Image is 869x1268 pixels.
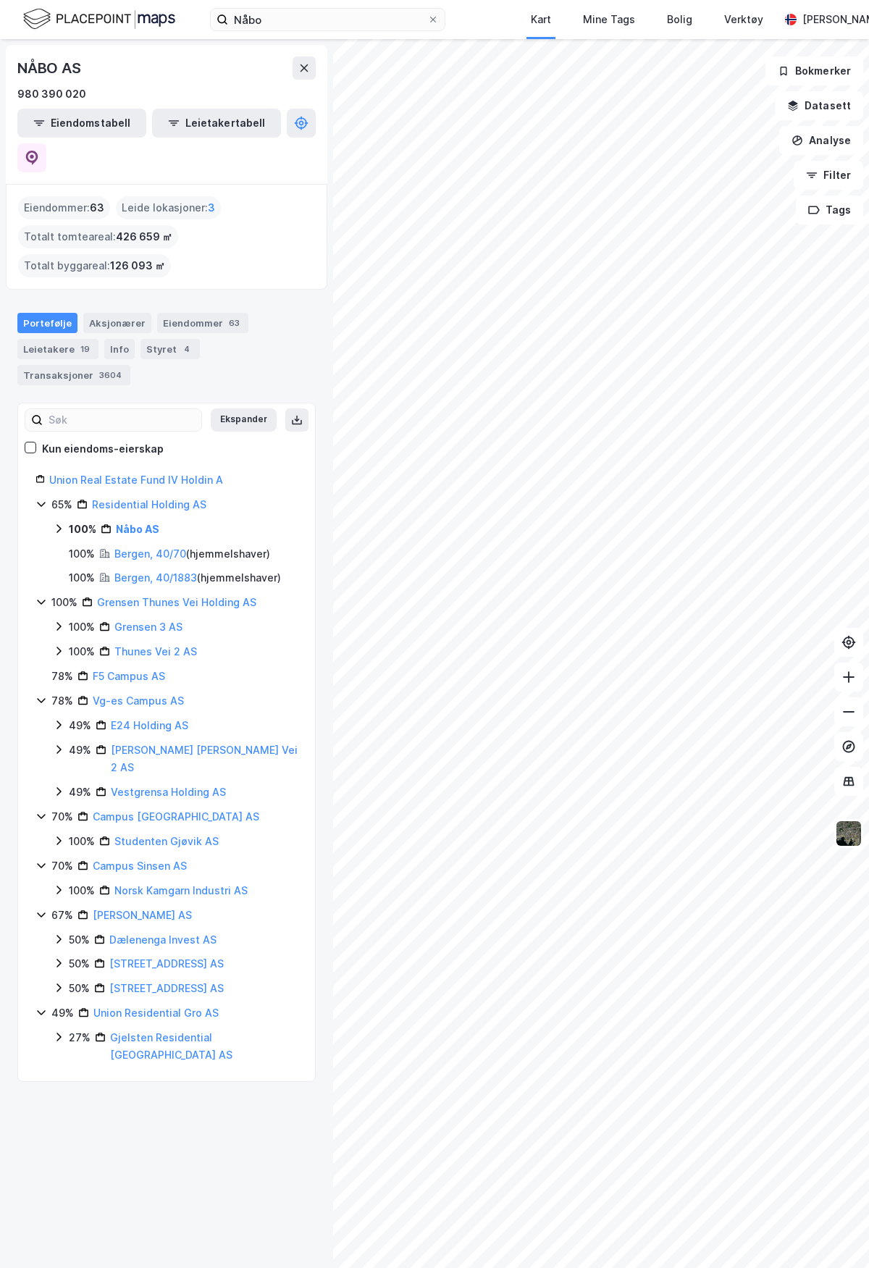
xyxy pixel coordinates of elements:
[797,1198,869,1268] iframe: Chat Widget
[583,11,635,28] div: Mine Tags
[208,199,215,217] span: 3
[226,316,243,330] div: 63
[17,339,98,359] div: Leietakere
[69,955,90,973] div: 50%
[109,982,224,994] a: [STREET_ADDRESS] AS
[69,717,91,734] div: 49%
[42,440,164,458] div: Kun eiendoms-eierskap
[23,7,175,32] img: logo.f888ab2527a4732fd821a326f86c7f29.svg
[77,342,93,356] div: 19
[69,521,96,538] div: 100%
[110,257,165,274] span: 126 093 ㎡
[111,744,298,773] a: [PERSON_NAME] [PERSON_NAME] Vei 2 AS
[51,1004,74,1022] div: 49%
[114,621,182,633] a: Grensen 3 AS
[116,523,159,535] a: Nåbo AS
[114,571,197,584] a: Bergen, 40/1883
[775,91,863,120] button: Datasett
[797,1198,869,1268] div: Kontrollprogram for chat
[18,254,171,277] div: Totalt byggareal :
[140,339,200,359] div: Styret
[18,225,178,248] div: Totalt tomteareal :
[116,196,221,219] div: Leide lokasjoner :
[51,668,73,685] div: 78%
[109,957,224,970] a: [STREET_ADDRESS] AS
[114,835,219,847] a: Studenten Gjøvik AS
[51,907,73,924] div: 67%
[116,228,172,245] span: 426 659 ㎡
[667,11,692,28] div: Bolig
[724,11,763,28] div: Verktøy
[92,498,206,511] a: Residential Holding AS
[531,11,551,28] div: Kart
[69,545,95,563] div: 100%
[51,808,73,826] div: 70%
[17,313,77,333] div: Portefølje
[794,161,863,190] button: Filter
[93,670,165,682] a: F5 Campus AS
[69,980,90,997] div: 50%
[114,645,197,658] a: Thunes Vei 2 AS
[69,784,91,801] div: 49%
[69,931,90,949] div: 50%
[111,719,188,731] a: E24 Holding AS
[69,569,95,587] div: 100%
[157,313,248,333] div: Eiendommer
[114,545,270,563] div: ( hjemmelshaver )
[90,199,104,217] span: 63
[69,833,95,850] div: 100%
[49,474,223,486] a: Union Real Estate Fund IV Holdin A
[228,9,427,30] input: Søk på adresse, matrikkel, gårdeiere, leietakere eller personer
[96,368,125,382] div: 3604
[51,496,72,513] div: 65%
[93,810,259,823] a: Campus [GEOGRAPHIC_DATA] AS
[17,109,146,138] button: Eiendomstabell
[114,569,281,587] div: ( hjemmelshaver )
[93,1007,219,1019] a: Union Residential Gro AS
[779,126,863,155] button: Analyse
[111,786,226,798] a: Vestgrensa Holding AS
[17,85,86,103] div: 980 390 020
[180,342,194,356] div: 4
[51,857,73,875] div: 70%
[796,196,863,224] button: Tags
[765,56,863,85] button: Bokmerker
[110,1031,232,1061] a: Gjelsten Residential [GEOGRAPHIC_DATA] AS
[17,365,130,385] div: Transaksjoner
[93,860,187,872] a: Campus Sinsen AS
[51,594,77,611] div: 100%
[97,596,256,608] a: Grensen Thunes Vei Holding AS
[114,547,186,560] a: Bergen, 40/70
[109,933,217,946] a: Dælenenga Invest AS
[18,196,110,219] div: Eiendommer :
[93,694,184,707] a: Vg-es Campus AS
[835,820,862,847] img: 9k=
[114,884,248,897] a: Norsk Kamgarn Industri AS
[69,618,95,636] div: 100%
[43,409,201,431] input: Søk
[69,742,91,759] div: 49%
[69,1029,91,1046] div: 27%
[211,408,277,432] button: Ekspander
[104,339,135,359] div: Info
[17,56,84,80] div: NÅBO AS
[93,909,192,921] a: [PERSON_NAME] AS
[69,882,95,899] div: 100%
[51,692,73,710] div: 78%
[69,643,95,660] div: 100%
[83,313,151,333] div: Aksjonærer
[152,109,281,138] button: Leietakertabell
